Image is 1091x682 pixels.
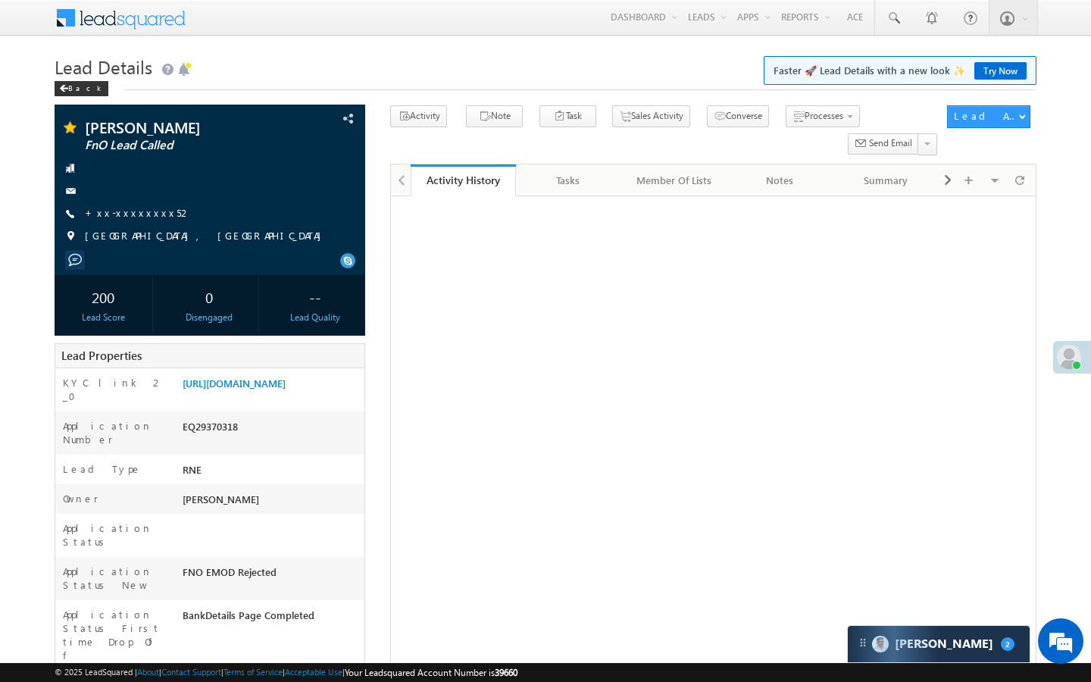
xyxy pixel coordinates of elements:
button: Processes [786,105,860,127]
a: Tasks [516,164,622,196]
a: Member Of Lists [622,164,728,196]
div: RNE [179,462,364,483]
div: -- [270,283,361,311]
button: Activity [390,105,447,127]
a: Summary [833,164,939,196]
div: 0 [164,283,255,311]
a: Acceptable Use [285,667,342,677]
div: Disengaged [164,311,255,324]
span: [PERSON_NAME] [85,120,277,135]
label: KYC link 2_0 [63,376,167,403]
div: 200 [58,283,148,311]
button: Converse [707,105,769,127]
div: Lead Quality [270,311,361,324]
span: Faster 🚀 Lead Details with a new look ✨ [774,63,1027,78]
span: Your Leadsquared Account Number is [345,667,517,678]
div: Back [55,81,108,96]
span: FnO Lead Called [85,138,277,153]
span: Lead Properties [61,348,142,363]
label: Owner [63,492,98,505]
div: Lead Actions [954,109,1018,123]
span: [PERSON_NAME] [183,493,259,505]
div: Tasks [528,171,608,189]
label: Lead Type [63,462,142,476]
span: Send Email [869,136,912,150]
a: +xx-xxxxxxxx52 [85,206,192,219]
a: Notes [727,164,833,196]
div: EQ29370318 [179,419,364,440]
span: Lead Details [55,55,152,79]
span: 39660 [495,667,517,678]
div: FNO EMOD Rejected [179,565,364,586]
a: Terms of Service [224,667,283,677]
span: 2 [1001,637,1014,651]
div: Notes [739,171,820,189]
span: © 2025 LeadSquared | | | | | [55,665,517,680]
span: Processes [805,110,843,121]
button: Sales Activity [612,105,690,127]
div: Activity History [422,173,505,187]
label: Application Status First time Drop Off [63,608,167,662]
span: [GEOGRAPHIC_DATA], [GEOGRAPHIC_DATA] [85,229,329,244]
button: Task [539,105,596,127]
div: carter-dragCarter[PERSON_NAME]2 [847,625,1030,663]
a: About [137,667,159,677]
div: Member Of Lists [634,171,714,189]
div: Summary [846,171,926,189]
a: Activity History [411,164,517,196]
label: Application Status [63,521,167,549]
button: Note [466,105,523,127]
div: Lead Score [58,311,148,324]
img: Carter [872,636,889,652]
button: Send Email [848,133,919,155]
div: BankDetails Page Completed [179,608,364,629]
img: carter-drag [857,637,869,649]
a: [URL][DOMAIN_NAME] [183,377,286,389]
button: Lead Actions [947,105,1030,128]
a: Contact Support [161,667,221,677]
a: Back [55,80,116,93]
label: Application Status New [63,565,167,592]
a: Try Now [974,62,1027,80]
label: Application Number [63,419,167,446]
